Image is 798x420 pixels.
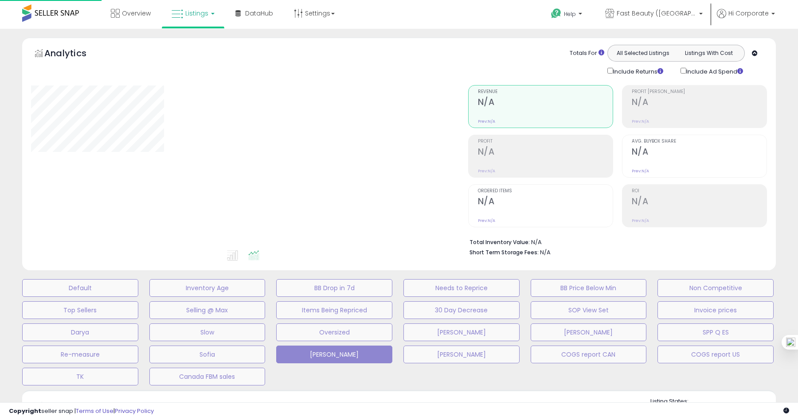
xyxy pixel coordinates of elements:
div: Include Returns [601,66,674,76]
h2: N/A [478,97,613,109]
span: Hi Corporate [728,9,769,18]
span: DataHub [245,9,273,18]
b: Total Inventory Value: [469,238,530,246]
span: Profit [478,139,613,144]
span: Overview [122,9,151,18]
button: Items Being Repriced [276,301,392,319]
button: Re-measure [22,346,138,363]
button: [PERSON_NAME] [403,323,520,341]
button: Default [22,279,138,297]
div: Include Ad Spend [674,66,757,76]
button: COGS report US [657,346,774,363]
span: Avg. Buybox Share [632,139,767,144]
small: Prev: N/A [478,168,495,174]
button: All Selected Listings [610,47,676,59]
button: Selling @ Max [149,301,266,319]
h2: N/A [478,147,613,159]
button: 30 Day Decrease [403,301,520,319]
span: ROI [632,189,767,194]
i: Get Help [551,8,562,19]
button: COGS report CAN [531,346,647,363]
small: Prev: N/A [632,119,649,124]
small: Prev: N/A [478,218,495,223]
button: Needs to Reprice [403,279,520,297]
button: SOP View Set [531,301,647,319]
a: Help [544,1,591,29]
button: [PERSON_NAME] [531,323,647,341]
small: Prev: N/A [632,218,649,223]
button: BB Drop in 7d [276,279,392,297]
span: Fast Beauty ([GEOGRAPHIC_DATA]) [617,9,696,18]
button: Oversized [276,323,392,341]
small: Prev: N/A [632,168,649,174]
b: Short Term Storage Fees: [469,249,539,256]
button: Listings With Cost [676,47,742,59]
h2: N/A [478,196,613,208]
button: BB Price Below Min [531,279,647,297]
button: Sofia [149,346,266,363]
span: Help [564,10,576,18]
li: N/A [469,236,760,247]
button: Top Sellers [22,301,138,319]
img: one_i.png [786,338,795,347]
h2: N/A [632,196,767,208]
span: N/A [540,248,551,257]
button: TK [22,368,138,385]
strong: Copyright [9,407,41,415]
button: Invoice prices [657,301,774,319]
div: Totals For [570,49,604,58]
small: Prev: N/A [478,119,495,124]
div: seller snap | | [9,407,154,416]
button: [PERSON_NAME] [276,346,392,363]
button: Inventory Age [149,279,266,297]
button: Canada FBM sales [149,368,266,385]
span: Revenue [478,89,613,94]
button: Slow [149,323,266,341]
span: Ordered Items [478,189,613,194]
h2: N/A [632,147,767,159]
h5: Analytics [44,47,104,62]
span: Listings [185,9,208,18]
span: Profit [PERSON_NAME] [632,89,767,94]
button: SPP Q ES [657,323,774,341]
a: Hi Corporate [717,9,775,29]
h2: N/A [632,97,767,109]
button: [PERSON_NAME] [403,346,520,363]
button: Non Competitive [657,279,774,297]
button: Darya [22,323,138,341]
